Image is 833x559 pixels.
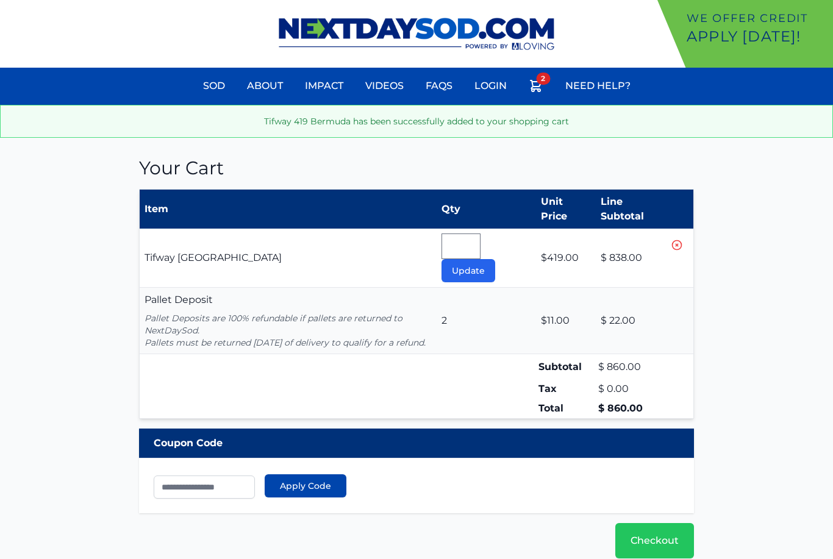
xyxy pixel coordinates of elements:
span: Apply Code [280,480,331,492]
a: Impact [298,71,351,101]
th: Item [139,190,437,229]
td: Total [536,399,595,419]
span: 2 [536,73,550,85]
td: $11.00 [536,288,595,354]
h1: Your Cart [139,157,695,179]
th: Qty [437,190,536,229]
div: Coupon Code [139,429,695,458]
a: About [240,71,290,101]
a: Need Help? [558,71,638,101]
a: FAQs [418,71,460,101]
td: $ 0.00 [596,379,671,399]
button: Update [442,259,495,282]
td: 2 [437,288,536,354]
a: Videos [358,71,411,101]
p: Pallet Deposits are 100% refundable if pallets are returned to NextDaySod. Pallets must be return... [145,312,432,349]
td: $419.00 [536,229,595,288]
p: Tifway 419 Bermuda has been successfully added to your shopping cart [10,115,823,127]
td: Pallet Deposit [139,288,437,354]
p: We offer Credit [687,10,828,27]
a: Checkout [615,523,694,558]
button: Apply Code [265,474,346,497]
td: $ 860.00 [596,399,671,419]
td: Tax [536,379,595,399]
td: $ 22.00 [596,288,671,354]
td: $ 838.00 [596,229,671,288]
th: Unit Price [536,190,595,229]
td: $ 860.00 [596,354,671,380]
a: Login [467,71,514,101]
td: Subtotal [536,354,595,380]
th: Line Subtotal [596,190,671,229]
td: Tifway [GEOGRAPHIC_DATA] [139,229,437,288]
p: Apply [DATE]! [687,27,828,46]
a: Sod [196,71,232,101]
a: 2 [521,71,551,105]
